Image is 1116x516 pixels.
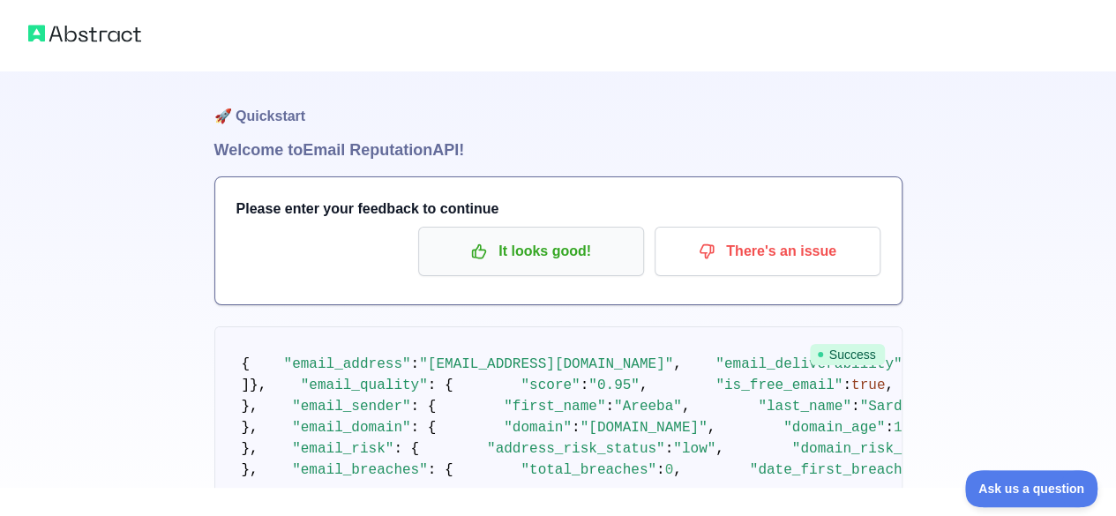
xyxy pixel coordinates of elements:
span: 0 [665,462,674,478]
span: : [665,441,674,457]
span: , [715,441,724,457]
span: "email_sender" [292,399,410,415]
span: : { [411,399,437,415]
span: , [673,462,682,478]
span: "date_first_breached" [750,462,928,478]
span: { [242,356,251,372]
span: : [851,399,860,415]
span: "Sardar" [859,399,927,415]
span: "domain_risk_status" [792,441,962,457]
span: : [580,378,589,393]
span: , [682,399,691,415]
span: , [640,378,648,393]
span: "low" [673,441,715,457]
span: "first_name" [504,399,605,415]
span: "[DOMAIN_NAME]" [580,420,708,436]
span: : [572,420,580,436]
iframe: Toggle Customer Support [965,470,1098,507]
span: "domain_age" [783,420,885,436]
span: , [708,420,716,436]
span: "Areeba" [614,399,682,415]
span: Success [810,344,885,365]
span: "score" [521,378,580,393]
span: "address_risk_status" [487,441,665,457]
p: It looks good! [431,236,631,266]
span: : [843,378,851,393]
span: : { [393,441,419,457]
h3: Please enter your feedback to continue [236,198,880,220]
span: "total_breaches" [521,462,656,478]
h1: 🚀 Quickstart [214,71,903,138]
span: , [673,356,682,372]
span: "email_risk" [292,441,393,457]
p: There's an issue [668,236,867,266]
span: , [885,378,894,393]
span: "[EMAIL_ADDRESS][DOMAIN_NAME]" [419,356,673,372]
h1: Welcome to Email Reputation API! [214,138,903,162]
span: "email_domain" [292,420,410,436]
button: It looks good! [418,227,644,276]
span: true [851,378,885,393]
span: "is_free_email" [715,378,843,393]
span: : [605,399,614,415]
span: : [885,420,894,436]
span: : { [428,378,453,393]
span: : [656,462,665,478]
button: There's an issue [655,227,880,276]
span: "0.95" [588,378,640,393]
span: "email_deliverability" [715,356,902,372]
span: : { [428,462,453,478]
span: : [411,356,420,372]
span: "last_name" [758,399,851,415]
img: Abstract logo [28,21,141,46]
span: "email_address" [284,356,411,372]
span: : { [411,420,437,436]
span: "domain" [504,420,572,436]
span: 11013 [894,420,936,436]
span: "email_breaches" [292,462,428,478]
span: "email_quality" [301,378,428,393]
